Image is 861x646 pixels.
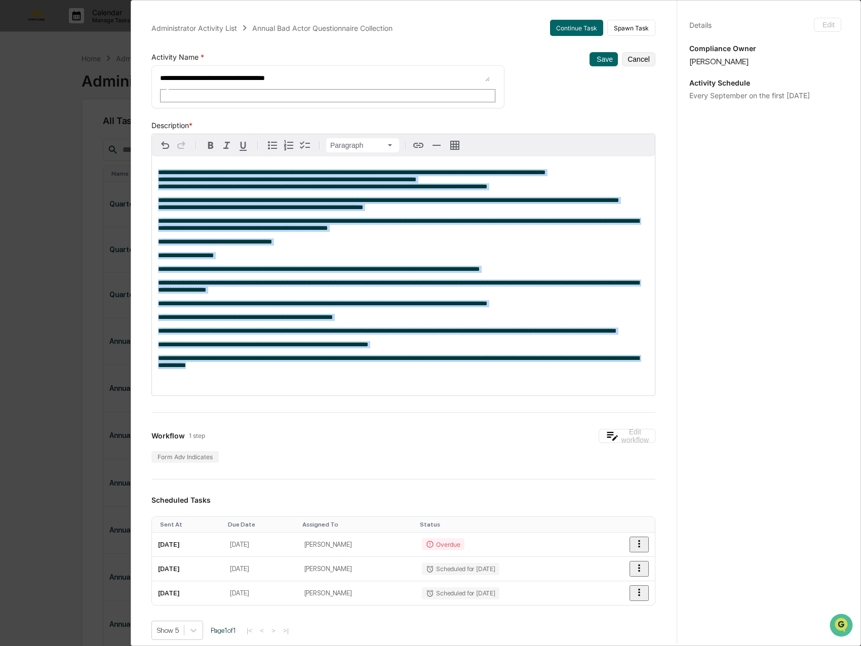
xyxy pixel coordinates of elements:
div: [PERSON_NAME] [689,57,841,66]
button: Edit [814,18,841,32]
button: Continue Task [550,20,603,36]
div: Start new chat [46,77,166,88]
span: Activity Name [151,53,201,61]
div: Toggle SortBy [160,521,220,528]
button: > [268,626,279,635]
div: Toggle SortBy [228,521,294,528]
td: [DATE] [152,533,224,557]
img: Jack Rasmussen [10,128,26,144]
button: < [257,626,267,635]
img: 8933085812038_c878075ebb4cc5468115_72.jpg [21,77,40,96]
td: [PERSON_NAME] [298,533,416,557]
td: [DATE] [224,533,298,557]
span: Description [151,121,189,130]
span: Page 1 of 1 [211,626,236,634]
a: 🗄️Attestations [69,176,130,194]
td: [DATE] [224,557,298,581]
h3: Scheduled Tasks [151,496,655,504]
td: [DATE] [224,581,298,605]
button: Block type [326,138,399,152]
div: 🖐️ [10,181,18,189]
div: Details [689,21,712,29]
button: Cancel [622,52,655,66]
div: Toggle SortBy [420,521,588,528]
span: 1 step [189,432,205,439]
span: Attestations [84,180,126,190]
span: Pylon [101,224,123,231]
button: Undo Ctrl+Z [157,137,173,153]
button: Spawn Task [607,20,655,36]
img: 1746055101610-c473b297-6a78-478c-a979-82029cc54cd1 [20,138,28,146]
div: Toggle SortBy [302,521,412,528]
button: Underline [235,137,251,153]
a: Powered byPylon [71,223,123,231]
p: Activity Schedule [689,78,841,87]
td: [DATE] [152,557,224,581]
div: Annual Bad Actor Questionnaire Collection [252,24,393,32]
span: Data Lookup [20,199,64,209]
button: Edit workflow [599,429,655,443]
span: Preclearance [20,180,65,190]
span: [PERSON_NAME] [31,138,82,146]
button: See all [157,110,184,123]
p: How can we help? [10,21,184,37]
div: Overdue [422,538,464,550]
span: • [84,138,88,146]
span: [DATE] [90,138,110,146]
iframe: Open customer support [829,613,856,640]
button: >| [280,626,292,635]
td: [DATE] [152,581,224,605]
img: 1746055101610-c473b297-6a78-478c-a979-82029cc54cd1 [10,77,28,96]
div: Scheduled for [DATE] [422,587,499,599]
td: [PERSON_NAME] [298,581,416,605]
div: Scheduled for [DATE] [422,563,499,575]
button: |< [244,626,255,635]
p: Compliance Owner [689,44,841,53]
div: Form Adv Indicates [151,451,219,463]
div: 🔎 [10,200,18,208]
div: Past conversations [10,112,68,120]
div: Every September on the first [DATE] [689,91,841,100]
div: 🗄️ [73,181,82,189]
a: 🔎Data Lookup [6,195,68,213]
div: Administrator Activity List [151,24,237,32]
button: Start new chat [172,80,184,93]
button: Bold [203,137,219,153]
div: We're available if you need us! [46,88,139,96]
a: 🖐️Preclearance [6,176,69,194]
td: [PERSON_NAME] [298,557,416,581]
span: Workflow [151,431,185,440]
button: Italic [219,137,235,153]
button: Save [590,52,618,66]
